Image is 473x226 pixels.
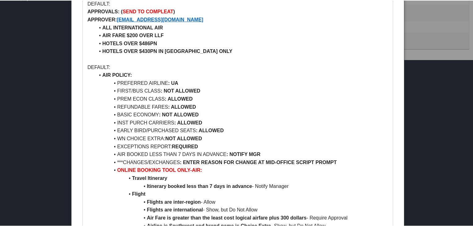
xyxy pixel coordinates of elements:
[87,16,117,22] strong: APPROVER:
[102,48,232,53] strong: HOTELS OVER $430PN IN [GEOGRAPHIC_DATA] ONLY
[147,206,203,212] strong: Flights are international
[95,110,388,118] li: BASIC ECONOMY
[95,158,388,166] li: ***CHANGES/EXCHANGES
[95,126,388,134] li: EARLY BIRD/PURCHASED SEATS
[172,143,198,149] strong: REQUIRED
[95,198,388,206] li: - Allow
[226,151,260,156] strong: : NOTIFY MGR
[95,150,388,158] li: AIR BOOKED LESS THAN 7 DAYS IN ADVANCE
[87,8,119,14] strong: APPROVALS:
[123,8,173,14] strong: SEND TO COMPLEAT
[95,134,388,142] li: WN CHOICE EXTRA:
[95,205,388,213] li: - Show, but Do Not Allow
[147,199,201,204] strong: Flights are inter-region
[95,94,388,102] li: PREM ECON CLASS
[95,182,388,190] li: - Notify Manager
[95,79,388,87] li: PREFERRED AIRLINE
[102,40,157,46] strong: HOTELS OVER $486PN
[95,102,388,111] li: REFUNDABLE FARES
[159,111,199,117] strong: : NOT ALLOWED
[168,80,178,85] strong: : UA
[168,104,196,109] strong: : ALLOWED
[117,167,202,172] strong: ONLINE BOOKING TOOL ONLY-AIR:
[132,191,145,196] strong: Flight
[87,63,388,71] p: DEFAULT:
[95,86,388,94] li: FIRST/BUS CLASS
[174,120,202,125] strong: : ALLOWED
[95,213,388,221] li: - Require Approval
[161,88,200,93] strong: : NOT ALLOWED
[102,72,132,77] strong: AIR POLICY:
[147,215,306,220] strong: Air Fare is greater than the least cost logical airfare plus 300 dollars
[117,16,203,22] a: [EMAIL_ADDRESS][DOMAIN_NAME]
[147,183,252,188] strong: Itinerary booked less than 7 days in advance
[180,159,337,164] strong: : ENTER REASON FOR CHANGE AT MID-OFFICE SCRIPT PROMPT
[95,118,388,126] li: INST PURCH CARRIERS
[102,24,163,30] strong: ALL INTERNATIONAL AIR
[165,96,193,101] strong: : ALLOWED
[121,8,123,14] strong: (
[165,135,202,141] strong: NOT ALLOWED
[196,127,224,133] strong: : ALLOWED
[102,32,163,37] strong: AIR FARE $200 OVER LLF
[132,175,167,180] strong: Travel Itinerary
[173,8,175,14] strong: )
[95,142,388,150] li: EXCEPTIONS REPORT:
